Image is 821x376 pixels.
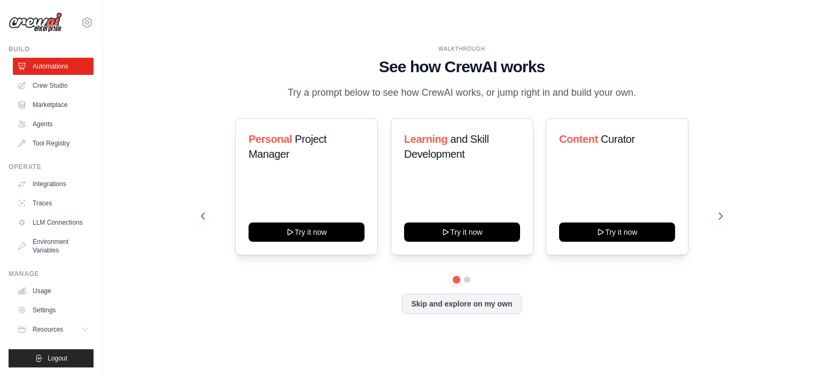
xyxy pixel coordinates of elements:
[13,214,94,231] a: LLM Connections
[33,325,63,334] span: Resources
[13,135,94,152] a: Tool Registry
[249,133,292,145] span: Personal
[559,133,598,145] span: Content
[601,133,635,145] span: Curator
[404,133,447,145] span: Learning
[249,222,365,242] button: Try it now
[13,96,94,113] a: Marketplace
[13,175,94,193] a: Integrations
[9,163,94,171] div: Operate
[13,116,94,133] a: Agents
[402,294,521,314] button: Skip and explore on my own
[9,45,94,53] div: Build
[404,133,489,160] span: and Skill Development
[13,321,94,338] button: Resources
[13,58,94,75] a: Automations
[404,222,520,242] button: Try it now
[559,222,675,242] button: Try it now
[13,302,94,319] a: Settings
[282,85,641,101] p: Try a prompt below to see how CrewAI works, or jump right in and build your own.
[48,354,67,363] span: Logout
[9,270,94,278] div: Manage
[201,45,723,53] div: WALKTHROUGH
[13,233,94,259] a: Environment Variables
[13,195,94,212] a: Traces
[13,282,94,300] a: Usage
[9,349,94,367] button: Logout
[9,12,62,33] img: Logo
[249,133,327,160] span: Project Manager
[13,77,94,94] a: Crew Studio
[201,57,723,76] h1: See how CrewAI works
